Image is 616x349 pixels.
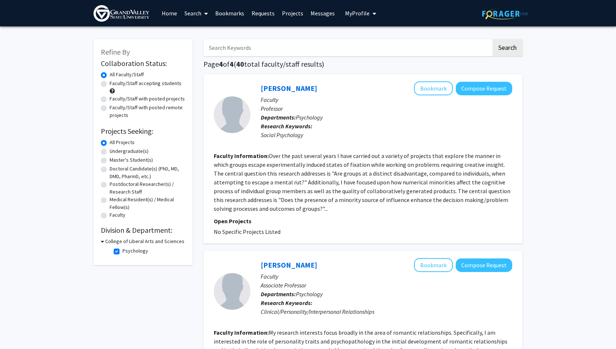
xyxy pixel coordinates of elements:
[261,290,296,298] b: Departments:
[181,0,212,26] a: Search
[345,10,370,17] span: My Profile
[101,127,185,136] h2: Projects Seeking:
[110,104,185,119] label: Faculty/Staff with posted remote projects
[261,281,512,290] p: Associate Professor
[214,152,269,159] b: Faculty Information:
[307,0,338,26] a: Messages
[278,0,307,26] a: Projects
[414,258,453,272] button: Add Mikhila Wildey to Bookmarks
[236,59,244,69] span: 40
[414,81,453,95] button: Add Christine Smith to Bookmarks
[261,95,512,104] p: Faculty
[110,147,148,155] label: Undergraduate(s)
[203,39,491,56] input: Search Keywords
[110,71,144,78] label: All Faculty/Staff
[110,180,185,196] label: Postdoctoral Researcher(s) / Research Staff
[214,217,512,225] p: Open Projects
[110,139,135,146] label: All Projects
[158,0,181,26] a: Home
[219,59,223,69] span: 4
[110,156,153,164] label: Master's Student(s)
[261,104,512,113] p: Professor
[110,165,185,180] label: Doctoral Candidate(s) (PhD, MD, DMD, PharmD, etc.)
[456,82,512,95] button: Compose Request to Christine Smith
[122,247,148,255] label: Psychology
[5,316,31,344] iframe: Chat
[212,0,248,26] a: Bookmarks
[261,84,317,93] a: [PERSON_NAME]
[261,299,312,306] b: Research Keywords:
[214,228,280,235] span: No Specific Projects Listed
[101,47,130,56] span: Refine By
[456,258,512,272] button: Compose Request to Mikhila Wildey
[492,39,522,56] button: Search
[110,80,181,87] label: Faculty/Staff accepting students
[261,260,317,269] a: [PERSON_NAME]
[261,114,296,121] b: Departments:
[261,122,312,130] b: Research Keywords:
[93,5,149,22] img: Grand Valley State University Logo
[110,196,185,211] label: Medical Resident(s) / Medical Fellow(s)
[105,238,184,245] h3: College of Liberal Arts and Sciences
[261,131,512,139] div: Social Psychology
[110,95,185,103] label: Faculty/Staff with posted projects
[230,59,234,69] span: 4
[101,59,185,68] h2: Collaboration Status:
[296,114,323,121] span: Psychology
[214,152,510,212] fg-read-more: Over the past several years I have carried out a variety of projects that explore the manner in w...
[110,211,125,219] label: Faculty
[482,8,528,19] img: ForagerOne Logo
[203,60,522,69] h1: Page of ( total faculty/staff results)
[248,0,278,26] a: Requests
[101,226,185,235] h2: Division & Department:
[214,329,269,336] b: Faculty Information:
[261,307,512,316] div: Clinical/Personality/Interpersonal Relationships
[261,272,512,281] p: Faculty
[296,290,323,298] span: Psychology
